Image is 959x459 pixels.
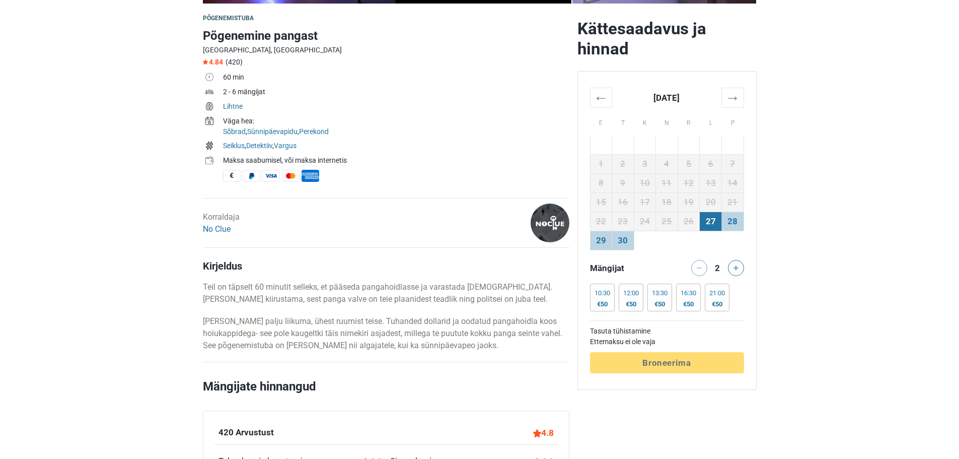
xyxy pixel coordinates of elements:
th: E [590,107,612,135]
td: 15 [590,192,612,212]
a: No Clue [203,224,231,234]
td: 28 [721,212,744,231]
div: €50 [595,300,610,308]
h1: Põgenemine pangast [203,27,569,45]
span: MasterCard [282,170,300,182]
td: 21 [721,192,744,212]
a: Perekond [299,127,329,136]
span: Põgenemistuba [203,15,254,22]
div: 420 Arvustust [218,426,274,439]
td: 12 [678,173,700,192]
div: €50 [709,300,725,308]
th: P [721,107,744,135]
span: PayPal [243,170,260,182]
td: 60 min [223,71,569,86]
th: → [721,88,744,107]
td: 18 [656,192,678,212]
th: ← [590,88,612,107]
th: R [678,107,700,135]
td: 5 [678,154,700,173]
div: Väga hea: [223,116,569,126]
div: 12:00 [623,289,639,297]
td: 9 [612,173,634,192]
th: L [700,107,722,135]
td: Tasuta tühistamine [590,326,744,337]
p: [PERSON_NAME] palju liikuma, ühest ruumist teise. Tuhanded dollarid ja oodatud pangahoidla koos h... [203,315,569,352]
td: 2 - 6 mängijat [223,86,569,100]
div: [GEOGRAPHIC_DATA], [GEOGRAPHIC_DATA] [203,45,569,55]
td: 1 [590,154,612,173]
span: Visa [262,170,280,182]
td: 25 [656,212,678,231]
td: 27 [700,212,722,231]
td: 26 [678,212,700,231]
div: 21:00 [709,289,725,297]
img: Star [203,59,208,64]
h2: Kättesaadavus ja hinnad [577,19,757,59]
td: Ettemaksu ei ole vaja [590,337,744,347]
td: 22 [590,212,612,231]
td: 14 [721,173,744,192]
td: 30 [612,231,634,250]
div: €50 [681,300,696,308]
td: 10 [634,173,656,192]
th: T [612,107,634,135]
td: 23 [612,212,634,231]
a: Detektiiv [246,142,272,150]
td: 8 [590,173,612,192]
h2: Mängijate hinnangud [203,377,569,411]
td: 19 [678,192,700,212]
div: 10:30 [595,289,610,297]
div: €50 [652,300,668,308]
div: 4.8 [533,426,554,439]
div: 13:30 [652,289,668,297]
td: 16 [612,192,634,212]
td: 17 [634,192,656,212]
div: 16:30 [681,289,696,297]
div: €50 [623,300,639,308]
div: Korraldaja [203,211,240,235]
div: 2 [711,260,723,274]
span: 4.84 [203,58,223,66]
span: Sularaha [223,170,241,182]
td: 3 [634,154,656,173]
td: , , [223,115,569,140]
a: Sõbrad [223,127,246,136]
a: Lihtne [223,102,243,110]
a: Vargus [274,142,297,150]
span: American Express [302,170,319,182]
p: Teil on täpselt 60 minutit selleks, et pääseda pangahoidlasse ja varastada [DEMOGRAPHIC_DATA]. [P... [203,281,569,305]
h4: Kirjeldus [203,260,569,272]
td: 7 [721,154,744,173]
th: N [656,107,678,135]
a: Sünnipäevapidu [247,127,298,136]
div: Maksa saabumisel, või maksa internetis [223,155,569,166]
div: Mängijat [586,260,667,276]
img: a5e0ff62be0b0845l.png [531,204,569,242]
td: 11 [656,173,678,192]
a: Seiklus [223,142,245,150]
th: [DATE] [612,88,722,107]
td: 2 [612,154,634,173]
span: (420) [226,58,243,66]
th: K [634,107,656,135]
td: 4 [656,154,678,173]
td: 6 [700,154,722,173]
td: 29 [590,231,612,250]
td: 20 [700,192,722,212]
td: 13 [700,173,722,192]
td: 24 [634,212,656,231]
td: , , [223,140,569,154]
